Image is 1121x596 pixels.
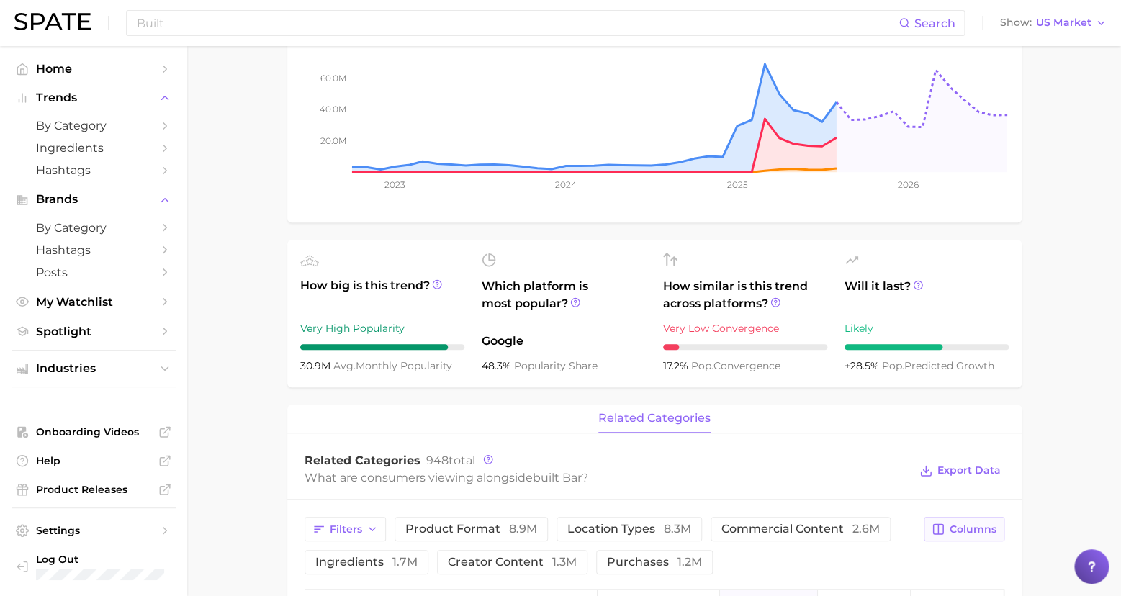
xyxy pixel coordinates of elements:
[36,141,151,155] span: Ingredients
[36,91,151,104] span: Trends
[392,555,418,569] span: 1.7m
[533,471,582,484] span: built bar
[300,344,464,350] div: 9 / 10
[914,17,955,30] span: Search
[663,278,827,312] span: How similar is this trend across platforms?
[305,468,909,487] div: What are consumers viewing alongside ?
[36,119,151,132] span: by Category
[36,454,151,467] span: Help
[448,556,577,568] span: creator content
[552,555,577,569] span: 1.3m
[996,14,1110,32] button: ShowUS Market
[300,320,464,337] div: Very High Popularity
[12,421,176,443] a: Onboarding Videos
[845,320,1009,337] div: Likely
[598,412,711,425] span: related categories
[937,464,1001,477] span: Export Data
[12,58,176,80] a: Home
[12,320,176,343] a: Spotlight
[405,523,537,535] span: product format
[36,266,151,279] span: Posts
[482,278,646,325] span: Which platform is most popular?
[12,159,176,181] a: Hashtags
[36,325,151,338] span: Spotlight
[845,344,1009,350] div: 6 / 10
[607,556,702,568] span: purchases
[12,261,176,284] a: Posts
[36,483,151,496] span: Product Releases
[36,425,151,438] span: Onboarding Videos
[721,523,880,535] span: commercial content
[12,450,176,471] a: Help
[36,524,151,537] span: Settings
[567,523,691,535] span: location types
[315,556,418,568] span: ingredients
[12,114,176,137] a: by Category
[330,523,362,536] span: Filters
[1036,19,1091,27] span: US Market
[555,179,577,190] tspan: 2024
[300,359,333,372] span: 30.9m
[305,453,420,467] span: Related Categories
[924,517,1004,541] button: Columns
[726,179,747,190] tspan: 2025
[36,193,151,206] span: Brands
[333,359,356,372] abbr: average
[12,520,176,541] a: Settings
[663,359,691,372] span: 17.2%
[12,217,176,239] a: by Category
[691,359,713,372] abbr: popularity index
[509,522,537,536] span: 8.9m
[300,277,464,312] span: How big is this trend?
[664,522,691,536] span: 8.3m
[691,359,780,372] span: convergence
[677,555,702,569] span: 1.2m
[135,11,899,35] input: Search here for a brand, industry, or ingredient
[12,239,176,261] a: Hashtags
[12,87,176,109] button: Trends
[12,189,176,210] button: Brands
[482,333,646,350] span: Google
[36,163,151,177] span: Hashtags
[36,243,151,257] span: Hashtags
[384,179,405,190] tspan: 2023
[663,344,827,350] div: 1 / 10
[12,548,176,584] a: Log out. Currently logged in with e-mail smiller@simplygoodfoodsco.com.
[333,359,452,372] span: monthly popularity
[897,179,918,190] tspan: 2026
[852,522,880,536] span: 2.6m
[36,362,151,375] span: Industries
[305,517,386,541] button: Filters
[12,479,176,500] a: Product Releases
[882,359,994,372] span: predicted growth
[14,13,91,30] img: SPATE
[426,453,449,467] span: 948
[482,359,514,372] span: 48.3%
[12,291,176,313] a: My Watchlist
[916,461,1004,481] button: Export Data
[426,453,475,467] span: total
[36,62,151,76] span: Home
[950,523,996,536] span: Columns
[36,553,184,566] span: Log Out
[1000,19,1032,27] span: Show
[845,278,1009,312] span: Will it last?
[12,137,176,159] a: Ingredients
[36,221,151,235] span: by Category
[36,295,151,309] span: My Watchlist
[882,359,904,372] abbr: popularity index
[12,358,176,379] button: Industries
[663,320,827,337] div: Very Low Convergence
[514,359,598,372] span: popularity share
[845,359,882,372] span: +28.5%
